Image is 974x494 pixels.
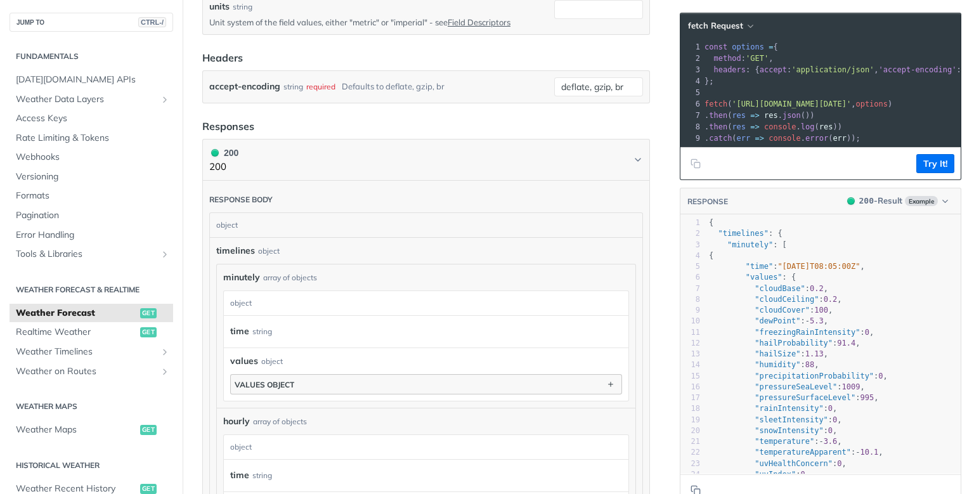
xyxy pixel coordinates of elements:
[705,134,860,143] span: . ( . ( ));
[680,133,702,144] div: 9
[847,197,855,205] span: 200
[202,119,254,134] div: Responses
[755,393,855,402] span: "pressureSurfaceLevel"
[833,415,837,424] span: 0
[755,404,823,413] span: "rainIntensity"
[16,248,157,261] span: Tools & Libraries
[680,261,700,272] div: 5
[841,195,954,207] button: 200200-ResultExample
[842,382,860,391] span: 1009
[755,382,837,391] span: "pressureSeaLevel"
[230,322,249,341] label: time
[209,146,238,160] div: 200
[16,151,170,164] span: Webhooks
[746,273,782,282] span: "values"
[140,484,157,494] span: get
[680,228,700,239] div: 2
[680,110,702,121] div: 7
[709,470,810,479] span: : ,
[680,393,700,403] div: 17
[252,322,272,341] div: string
[755,437,814,446] span: "temperature"
[732,111,746,120] span: res
[10,304,173,323] a: Weather Forecastget
[10,342,173,361] a: Weather TimelinesShow subpages for Weather Timelines
[709,349,828,358] span: : ,
[10,460,173,471] h2: Historical Weather
[16,365,157,378] span: Weather on Routes
[261,356,283,367] div: object
[140,425,157,435] span: get
[732,42,764,51] span: options
[342,77,445,96] div: Defaults to deflate, gzip, br
[755,339,833,348] span: "hailProbability"
[223,415,250,428] span: hourly
[750,111,759,120] span: =>
[859,196,874,205] span: 200
[231,375,621,394] button: values object
[16,171,170,183] span: Versioning
[737,134,751,143] span: err
[764,111,778,120] span: res
[709,295,842,304] span: : ,
[224,291,625,315] div: object
[10,90,173,109] a: Weather Data LayersShow subpages for Weather Data Layers
[210,213,639,237] div: object
[680,98,702,110] div: 6
[680,415,700,426] div: 19
[709,262,865,271] span: : ,
[810,284,824,293] span: 0.2
[805,360,814,369] span: 88
[805,134,828,143] span: error
[709,134,732,143] span: catch
[709,284,828,293] span: : ,
[687,195,729,208] button: RESPONSE
[306,77,335,96] div: required
[16,307,137,320] span: Weather Forecast
[680,382,700,393] div: 16
[680,458,700,469] div: 23
[777,262,860,271] span: "[DATE]T08:05:00Z"
[680,349,700,360] div: 13
[819,122,833,131] span: res
[16,190,170,202] span: Formats
[709,448,883,457] span: : ,
[10,420,173,439] a: Weather Mapsget
[755,134,764,143] span: =>
[824,295,838,304] span: 0.2
[865,328,869,337] span: 0
[905,196,938,206] span: Example
[709,382,865,391] span: : ,
[791,65,874,74] span: 'application/json'
[727,240,773,249] span: "minutely"
[16,93,157,106] span: Weather Data Layers
[713,54,741,63] span: method
[223,271,260,284] span: minutely
[782,111,801,120] span: json
[855,100,888,108] span: options
[705,100,727,108] span: fetch
[680,469,700,480] div: 24
[680,403,700,414] div: 18
[709,316,828,325] span: : ,
[138,17,166,27] span: CTRL-/
[448,17,510,27] a: Field Descriptors
[819,437,823,446] span: -
[10,284,173,296] h2: Weather Forecast & realtime
[855,448,860,457] span: -
[680,447,700,458] div: 22
[16,209,170,222] span: Pagination
[755,415,828,424] span: "sleetIntensity"
[16,112,170,125] span: Access Keys
[16,132,170,145] span: Rate Limiting & Tokens
[680,338,700,349] div: 12
[769,42,773,51] span: =
[755,372,874,380] span: "precipitationProbability"
[709,328,874,337] span: : ,
[680,426,700,436] div: 20
[209,160,238,174] p: 200
[10,129,173,148] a: Rate Limiting & Tokens
[160,367,170,377] button: Show subpages for Weather on Routes
[263,272,317,283] div: array of objects
[705,122,842,131] span: . ( . ( ))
